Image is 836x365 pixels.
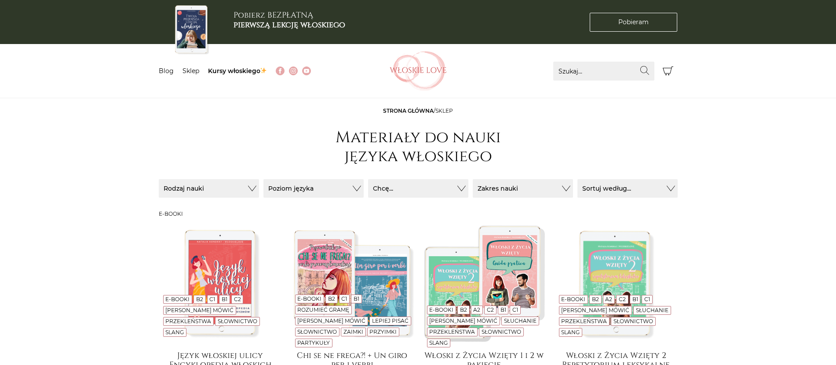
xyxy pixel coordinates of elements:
[328,295,335,302] a: B2
[159,67,174,75] a: Blog
[613,318,653,324] a: Słownictwo
[368,179,468,198] button: Chcę...
[369,328,397,335] a: Przyimki
[460,306,467,313] a: B2
[659,62,678,81] button: Koszyk
[561,318,607,324] a: Przekleństwa
[297,328,337,335] a: Słownictwo
[487,306,494,313] a: C2
[330,128,506,166] h1: Materiały do nauki języka włoskiego
[561,307,629,313] a: [PERSON_NAME] mówić
[297,317,365,324] a: [PERSON_NAME] mówić
[473,179,573,198] button: Zakres nauki
[429,328,475,335] a: Przekleństwa
[165,329,184,336] a: Slang
[222,296,227,302] a: B1
[209,296,215,302] a: C1
[636,307,668,313] a: Słuchanie
[165,296,190,302] a: E-booki
[208,67,267,75] a: Kursy włoskiego
[644,296,650,302] a: C1
[504,317,537,324] a: Słuchanie
[297,339,330,346] a: Partykuły
[553,62,654,81] input: Szukaj...
[435,107,453,114] span: sklep
[390,51,447,91] img: Włoskielove
[590,13,677,32] a: Pobieram
[165,318,211,324] a: Przekleństwa
[592,296,599,302] a: B2
[618,18,649,27] span: Pobieram
[341,295,347,302] a: C1
[561,329,580,336] a: Slang
[234,296,241,302] a: C2
[429,317,497,324] a: [PERSON_NAME] mówić
[218,318,257,324] a: Słownictwo
[263,179,364,198] button: Poziom języka
[354,295,359,302] a: B1
[383,107,453,114] span: /
[260,67,266,74] img: ✨
[343,328,363,335] a: Zaimki
[605,296,612,302] a: A2
[632,296,638,302] a: B1
[429,306,453,313] a: E-booki
[512,306,518,313] a: C1
[234,11,345,29] h3: Pobierz BEZPŁATNĄ
[561,296,585,302] a: E-booki
[159,179,259,198] button: Rodzaj nauki
[577,179,678,198] button: Sortuj według...
[500,306,506,313] a: B1
[619,296,626,302] a: C2
[297,295,321,302] a: E-booki
[473,306,480,313] a: A2
[165,307,234,313] a: [PERSON_NAME] mówić
[234,19,345,30] b: pierwszą lekcję włoskiego
[183,67,199,75] a: Sklep
[482,328,521,335] a: Słownictwo
[372,317,409,324] a: Lepiej pisać
[297,306,349,313] a: Rozumieć gramę
[196,296,203,302] a: B2
[383,107,434,114] a: Strona główna
[159,211,678,217] h3: E-booki
[429,339,448,346] a: Slang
